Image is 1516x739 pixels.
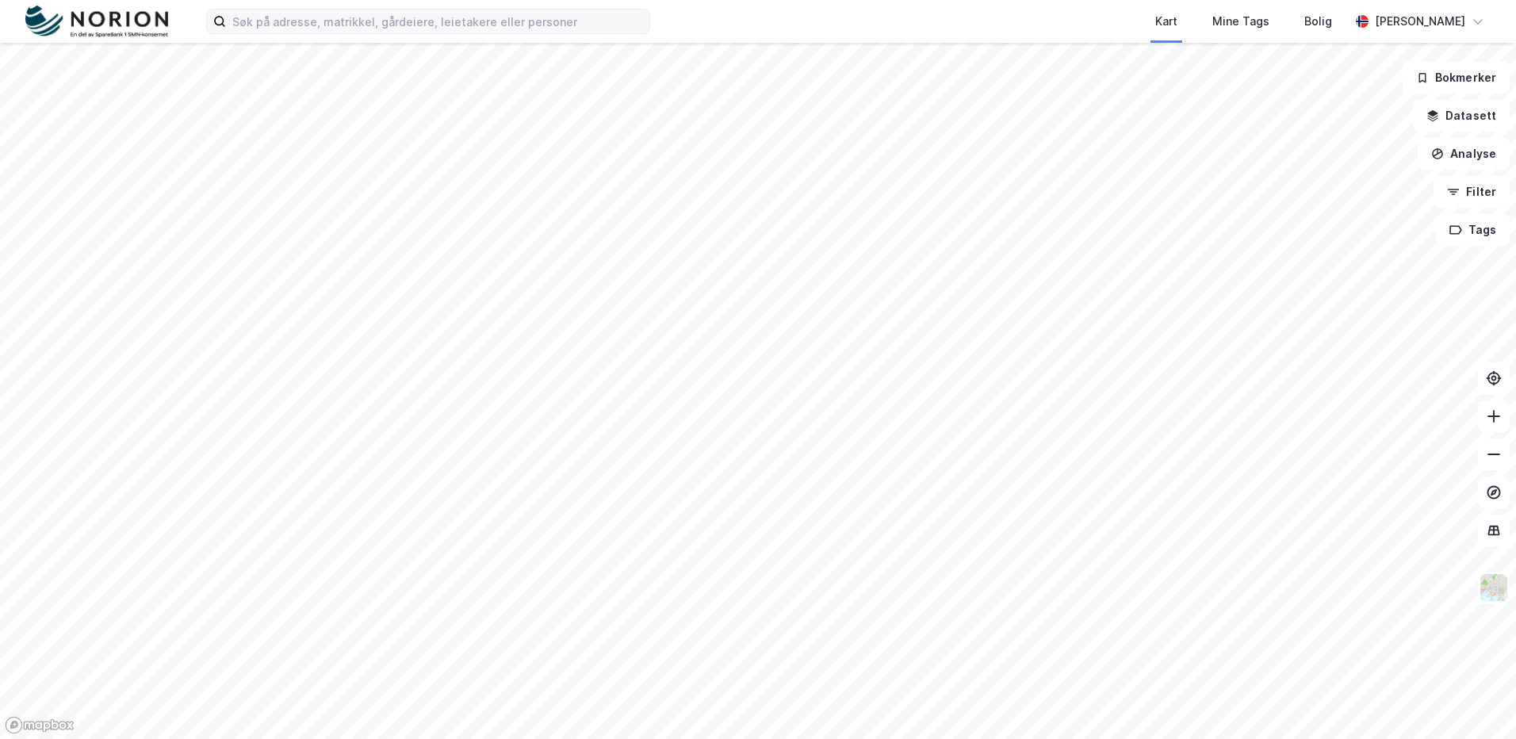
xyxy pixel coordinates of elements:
iframe: Chat Widget [1437,663,1516,739]
div: Kart [1155,12,1177,31]
img: norion-logo.80e7a08dc31c2e691866.png [25,6,168,38]
input: Søk på adresse, matrikkel, gårdeiere, leietakere eller personer [226,10,649,33]
div: [PERSON_NAME] [1375,12,1465,31]
div: Mine Tags [1212,12,1269,31]
div: Bolig [1304,12,1332,31]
